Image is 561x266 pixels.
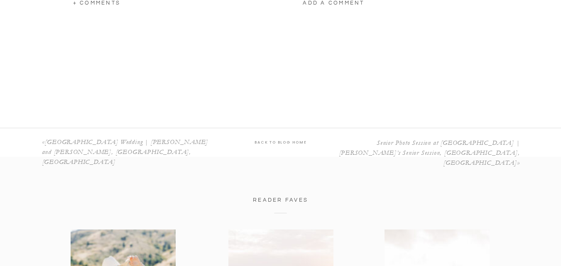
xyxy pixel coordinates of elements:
p: « [42,137,210,148]
a: back to blog home [245,139,317,146]
a: [GEOGRAPHIC_DATA] Wedding | [PERSON_NAME] and [PERSON_NAME], [GEOGRAPHIC_DATA], [GEOGRAPHIC_DATA] [42,138,208,166]
p: » [328,138,520,149]
a: Senior Photo Session at [GEOGRAPHIC_DATA] | [PERSON_NAME]’s Senior Session, [GEOGRAPHIC_DATA], [G... [339,139,520,166]
p: reader faves [220,196,341,206]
